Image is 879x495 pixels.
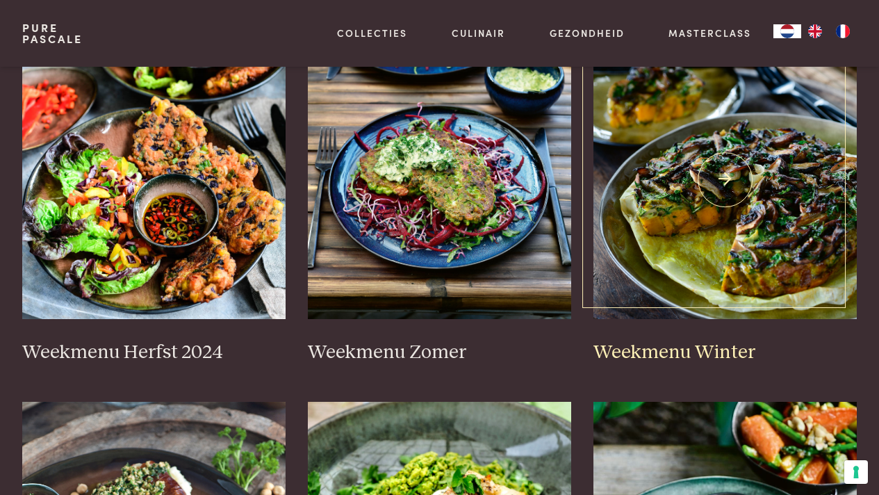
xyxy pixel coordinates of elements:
[593,41,857,365] a: Weekmenu Winter Weekmenu Winter
[593,341,857,365] h3: Weekmenu Winter
[308,41,571,365] a: Weekmenu Zomer Weekmenu Zomer
[773,24,801,38] a: NL
[308,341,571,365] h3: Weekmenu Zomer
[829,24,857,38] a: FR
[337,26,407,40] a: Collecties
[550,26,625,40] a: Gezondheid
[668,26,751,40] a: Masterclass
[844,460,868,484] button: Uw voorkeuren voor toestemming voor trackingtechnologieën
[801,24,857,38] ul: Language list
[22,41,286,365] a: Weekmenu Herfst 2024 Weekmenu Herfst 2024
[773,24,857,38] aside: Language selected: Nederlands
[593,41,857,319] img: Weekmenu Winter
[452,26,505,40] a: Culinair
[308,41,571,319] img: Weekmenu Zomer
[22,22,83,44] a: PurePascale
[22,41,286,319] img: Weekmenu Herfst 2024
[22,341,286,365] h3: Weekmenu Herfst 2024
[773,24,801,38] div: Language
[801,24,829,38] a: EN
